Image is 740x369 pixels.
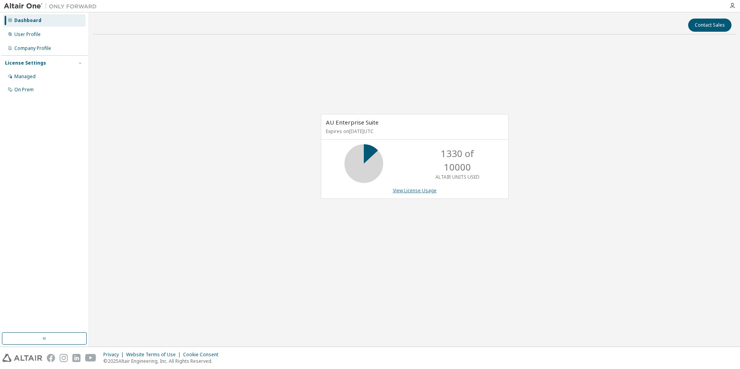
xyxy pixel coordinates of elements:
[14,17,41,24] div: Dashboard
[326,118,379,126] span: AU Enterprise Suite
[103,352,126,358] div: Privacy
[5,60,46,66] div: License Settings
[47,354,55,362] img: facebook.svg
[14,87,34,93] div: On Prem
[4,2,101,10] img: Altair One
[14,73,36,80] div: Managed
[183,352,223,358] div: Cookie Consent
[72,354,81,362] img: linkedin.svg
[14,31,41,38] div: User Profile
[427,147,488,174] p: 1330 of 10000
[2,354,42,362] img: altair_logo.svg
[326,128,502,135] p: Expires on [DATE] UTC
[85,354,96,362] img: youtube.svg
[60,354,68,362] img: instagram.svg
[103,358,223,364] p: © 2025 Altair Engineering, Inc. All Rights Reserved.
[126,352,183,358] div: Website Terms of Use
[393,187,437,194] a: View License Usage
[14,45,51,51] div: Company Profile
[435,174,480,180] p: ALTAIR UNITS USED
[688,19,731,32] button: Contact Sales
